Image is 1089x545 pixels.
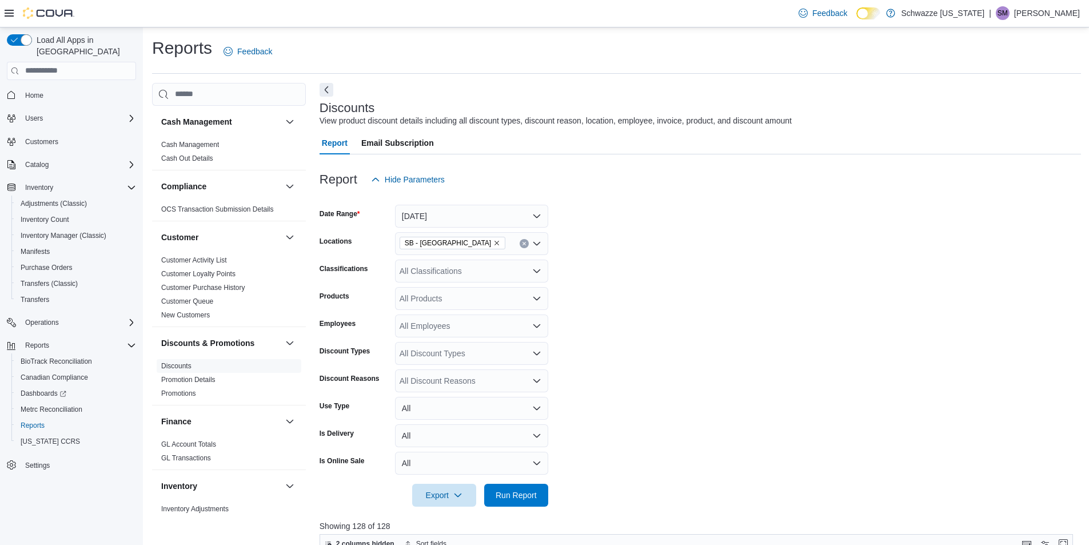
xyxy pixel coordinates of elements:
button: Next [320,83,333,97]
div: Compliance [152,202,306,221]
label: Date Range [320,209,360,218]
span: Washington CCRS [16,435,136,448]
button: [US_STATE] CCRS [11,433,141,449]
span: Inventory [21,181,136,194]
button: Reports [11,417,141,433]
button: Discounts & Promotions [161,337,281,349]
span: Reports [21,339,136,352]
a: Purchase Orders [16,261,77,275]
button: Customer [283,230,297,244]
a: Customer Loyalty Points [161,270,236,278]
span: Transfers [21,295,49,304]
span: Customers [25,137,58,146]
span: Settings [21,458,136,472]
button: Open list of options [532,376,541,385]
nav: Complex example [7,82,136,503]
div: Discounts & Promotions [152,359,306,405]
button: Users [21,112,47,125]
button: Compliance [283,180,297,193]
a: Reports [16,419,49,432]
span: Adjustments (Classic) [21,199,87,208]
button: Open list of options [532,349,541,358]
label: Discount Types [320,347,370,356]
button: Finance [161,416,281,427]
span: Inventory Adjustments [161,504,229,514]
button: Open list of options [532,294,541,303]
span: Email Subscription [361,132,434,154]
button: Inventory [2,180,141,196]
button: Catalog [2,157,141,173]
button: Finance [283,415,297,428]
a: Transfers [16,293,54,307]
div: Cash Management [152,138,306,170]
div: Steph Morales [996,6,1010,20]
button: Cash Management [161,116,281,128]
span: SB - Longmont [400,237,505,249]
span: BioTrack Reconciliation [16,355,136,368]
a: Customer Queue [161,297,213,305]
span: Purchase Orders [16,261,136,275]
span: Customer Loyalty Points [161,269,236,279]
button: Inventory Manager (Classic) [11,228,141,244]
h3: Report [320,173,357,186]
button: Home [2,87,141,104]
h1: Reports [152,37,212,59]
a: BioTrack Reconciliation [16,355,97,368]
span: Promotions [161,389,196,398]
span: GL Account Totals [161,440,216,449]
h3: Compliance [161,181,206,192]
button: Manifests [11,244,141,260]
span: New Customers [161,311,210,320]
span: Discounts [161,361,192,371]
span: Inventory [25,183,53,192]
span: Inventory Manager (Classic) [16,229,136,242]
button: Reports [2,337,141,353]
span: Feedback [812,7,847,19]
a: Customer Purchase History [161,284,245,292]
label: Discount Reasons [320,374,380,383]
span: BioTrack Reconciliation [21,357,92,366]
a: New Customers [161,311,210,319]
label: Is Online Sale [320,456,365,466]
span: GL Transactions [161,453,211,463]
span: [US_STATE] CCRS [21,437,80,446]
span: Dashboards [16,387,136,400]
p: [PERSON_NAME] [1014,6,1080,20]
img: Cova [23,7,74,19]
button: Open list of options [532,266,541,276]
span: Run Report [496,490,537,501]
span: Adjustments (Classic) [16,197,136,210]
a: Customer Activity List [161,256,227,264]
button: Reports [21,339,54,352]
span: Inventory Count [16,213,136,226]
p: | [989,6,991,20]
a: Dashboards [11,385,141,401]
h3: Customer [161,232,198,243]
button: Inventory [283,479,297,493]
span: Users [25,114,43,123]
button: Customers [2,133,141,150]
span: Transfers [16,293,136,307]
label: Products [320,292,349,301]
a: Cash Out Details [161,154,213,162]
span: Users [21,112,136,125]
a: Adjustments (Classic) [16,197,91,210]
a: Home [21,89,48,102]
a: Metrc Reconciliation [16,403,87,416]
button: Cash Management [283,115,297,129]
button: [DATE] [395,205,548,228]
button: BioTrack Reconciliation [11,353,141,369]
a: Inventory Adjustments [161,505,229,513]
label: Use Type [320,401,349,411]
span: Customer Queue [161,297,213,306]
span: Customer Activity List [161,256,227,265]
a: Dashboards [16,387,71,400]
h3: Discounts [320,101,375,115]
a: Feedback [219,40,277,63]
button: Hide Parameters [366,168,449,191]
span: Operations [25,318,59,327]
span: Manifests [16,245,136,258]
span: Purchase Orders [21,263,73,272]
span: Customer Purchase History [161,283,245,292]
button: All [395,397,548,420]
